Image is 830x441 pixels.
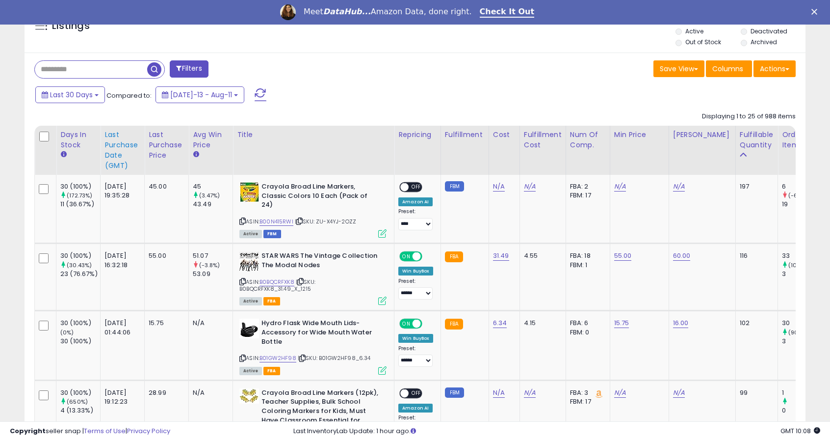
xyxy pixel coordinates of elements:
div: seller snap | | [10,427,170,436]
div: 23 (76.67%) [60,270,100,278]
small: (900%) [788,329,809,336]
div: 30 (100%) [60,337,100,346]
div: 30 [782,319,822,328]
div: 1 [782,388,822,397]
div: Avg Win Price [193,130,229,150]
span: FBM [263,230,281,238]
div: 43.49 [193,200,233,209]
div: FBM: 17 [570,191,602,200]
div: Num of Comp. [570,130,606,150]
small: (3.47%) [199,192,220,199]
a: B0BQCRFXK8 [259,278,294,286]
div: Days In Stock [60,130,96,150]
span: All listings currently available for purchase on Amazon [239,297,262,305]
button: Columns [706,60,752,77]
div: 0 [782,406,822,415]
div: Cost [493,130,516,140]
div: 33 [782,251,822,260]
div: FBA: 3 [570,388,602,397]
span: OFF [421,252,437,261]
a: 60.00 [673,251,691,261]
div: Amazon AI [398,197,433,206]
div: [DATE] 16:32:18 [104,251,137,269]
a: N/A [614,182,626,192]
div: Title [237,130,390,140]
div: FBM: 1 [570,261,602,270]
b: Hydro Flask Wide Mouth Lids- Accessory for Wide Mouth Water Bottle [261,319,381,349]
img: 41G2dZsCKeL._SL40_.jpg [239,319,259,338]
div: Last Purchase Price [149,130,184,161]
a: N/A [524,388,536,398]
div: 51.07 [193,251,233,260]
div: Amazon AI [398,404,433,413]
div: FBA: 6 [570,319,602,328]
div: [DATE] 19:12:23 [104,388,137,406]
img: 51LJBYcPu-L._SL40_.jpg [239,251,259,271]
div: 19 [782,200,822,209]
span: All listings currently available for purchase on Amazon [239,230,262,238]
a: Privacy Policy [127,426,170,436]
div: 3 [782,337,822,346]
span: 2025-09-11 10:08 GMT [780,426,820,436]
div: [DATE] 19:35:28 [104,182,137,200]
small: Days In Stock. [60,150,66,159]
label: Out of Stock [685,38,721,46]
small: FBM [445,387,464,398]
div: ASIN: [239,182,387,237]
small: Avg Win Price. [193,150,199,159]
div: 3 [782,270,822,278]
strong: Copyright [10,426,46,436]
div: Win BuyBox [398,267,433,276]
div: Fulfillment Cost [524,130,562,150]
a: Terms of Use [84,426,126,436]
span: Columns [712,64,743,74]
label: Archived [751,38,777,46]
div: [DATE] 01:44:06 [104,319,137,336]
div: 99 [740,388,770,397]
div: Ordered Items [782,130,818,150]
div: Displaying 1 to 25 of 988 items [702,112,796,121]
div: Last InventoryLab Update: 1 hour ago. [293,427,820,436]
div: 30 (100%) [60,251,100,260]
a: 6.34 [493,318,507,328]
div: 30 (100%) [60,388,100,397]
span: OFF [421,320,437,328]
div: 4 (13.33%) [60,406,100,415]
span: OFF [409,183,424,192]
a: 55.00 [614,251,632,261]
div: 30 (100%) [60,319,100,328]
b: STAR WARS The Vintage Collection The Modal Nodes [261,251,381,272]
div: Close [811,9,821,15]
div: 197 [740,182,770,191]
div: 116 [740,251,770,260]
span: Last 30 Days [50,90,93,100]
span: | SKU: B0BQCRFXK8_31.49_X_1215 [239,278,315,293]
div: 11 (36.67%) [60,200,100,209]
span: ON [400,252,413,261]
button: Save View [653,60,704,77]
a: N/A [524,182,536,192]
b: Crayola Broad Line Markers (12pk), Teacher Supplies, Bulk School Coloring Markers for Kids, Must ... [261,388,381,437]
small: (650%) [67,398,88,406]
div: Preset: [398,278,433,300]
button: Last 30 Days [35,86,105,103]
small: (30.43%) [67,261,92,269]
div: Preset: [398,208,433,230]
div: [PERSON_NAME] [673,130,731,140]
div: N/A [193,319,225,328]
div: N/A [193,388,225,397]
span: FBA [263,297,280,305]
div: 4.15 [524,319,558,328]
label: Active [685,27,703,35]
span: Compared to: [106,91,152,100]
small: (1000%) [788,261,812,269]
div: FBM: 0 [570,328,602,337]
div: 55.00 [149,251,181,260]
label: Deactivated [751,27,787,35]
a: N/A [614,388,626,398]
div: FBM: 17 [570,397,602,406]
div: 15.75 [149,319,181,328]
span: ON [400,320,413,328]
a: 16.00 [673,318,689,328]
div: Fulfillable Quantity [740,130,774,150]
